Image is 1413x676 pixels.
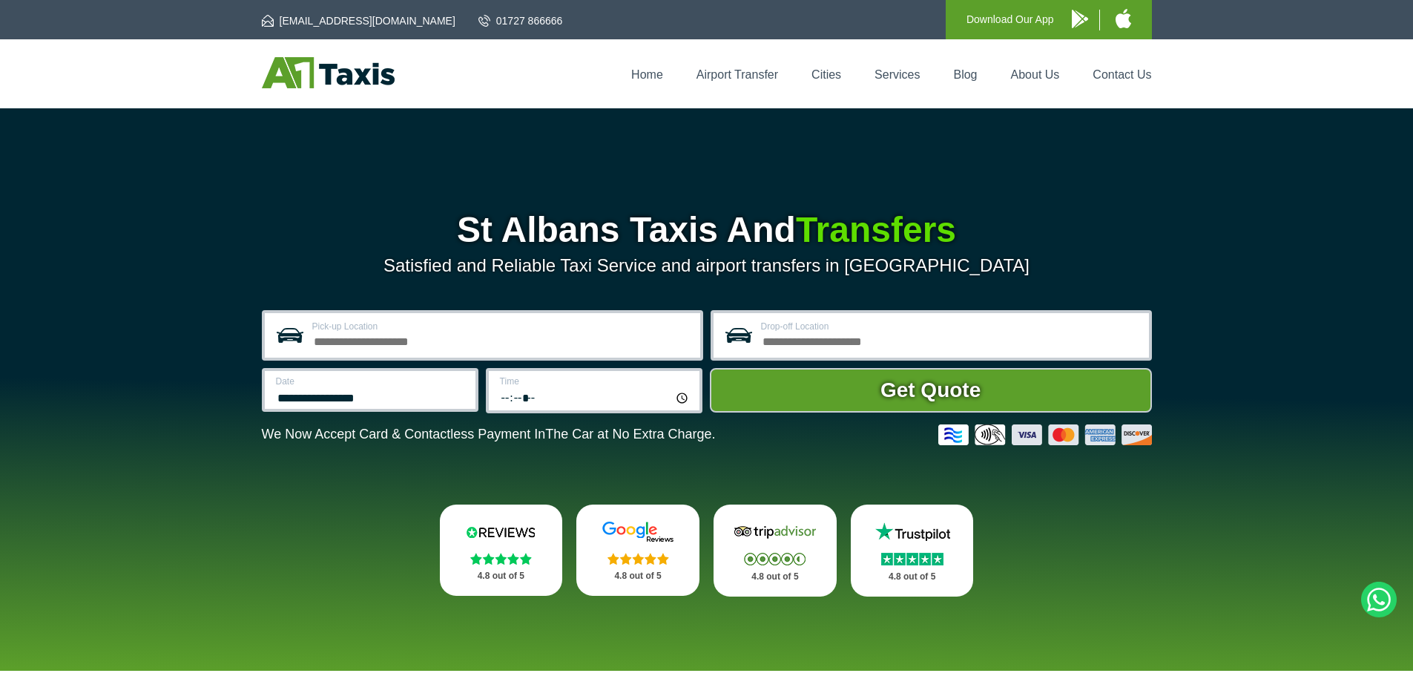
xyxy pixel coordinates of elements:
[470,553,532,565] img: Stars
[593,521,682,543] img: Google
[875,68,920,81] a: Services
[262,212,1152,248] h1: St Albans Taxis And
[1116,9,1131,28] img: A1 Taxis iPhone App
[312,322,691,331] label: Pick-up Location
[867,568,958,586] p: 4.8 out of 5
[262,427,716,442] p: We Now Accept Card & Contactless Payment In
[1072,10,1088,28] img: A1 Taxis Android App
[545,427,715,442] span: The Car at No Extra Charge.
[696,68,778,81] a: Airport Transfer
[938,424,1152,445] img: Credit And Debit Cards
[593,567,683,585] p: 4.8 out of 5
[811,68,841,81] a: Cities
[730,568,820,586] p: 4.8 out of 5
[710,368,1152,413] button: Get Quote
[953,68,977,81] a: Blog
[262,57,395,88] img: A1 Taxis St Albans LTD
[851,505,974,597] a: Trustpilot Stars 4.8 out of 5
[576,505,699,596] a: Google Stars 4.8 out of 5
[744,553,806,565] img: Stars
[966,10,1054,29] p: Download Our App
[440,505,563,596] a: Reviews.io Stars 4.8 out of 5
[731,521,820,543] img: Tripadvisor
[761,322,1140,331] label: Drop-off Location
[500,377,691,386] label: Time
[1093,68,1151,81] a: Contact Us
[456,521,545,543] img: Reviews.io
[881,553,943,565] img: Stars
[276,377,467,386] label: Date
[714,505,837,597] a: Tripadvisor Stars 4.8 out of 5
[262,255,1152,276] p: Satisfied and Reliable Taxi Service and airport transfers in [GEOGRAPHIC_DATA]
[607,553,669,565] img: Stars
[478,13,563,28] a: 01727 866666
[631,68,663,81] a: Home
[1011,68,1060,81] a: About Us
[456,567,547,585] p: 4.8 out of 5
[796,210,956,249] span: Transfers
[262,13,455,28] a: [EMAIL_ADDRESS][DOMAIN_NAME]
[868,521,957,543] img: Trustpilot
